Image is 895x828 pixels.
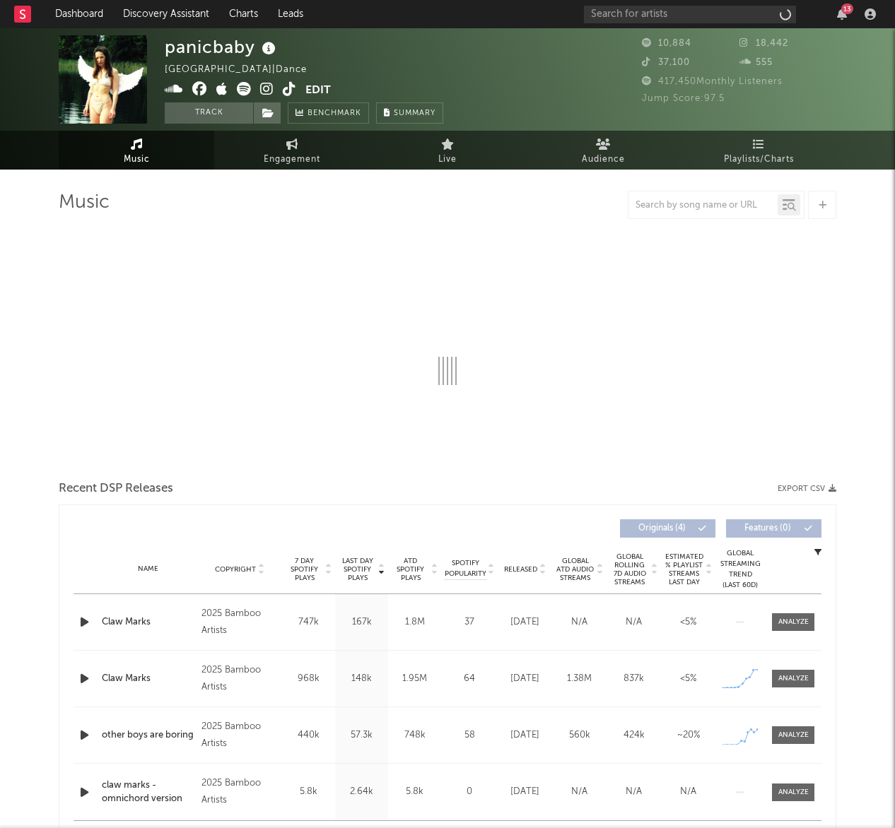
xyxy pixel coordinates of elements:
span: Released [504,565,537,574]
button: Track [165,102,253,124]
div: ~ 20 % [665,728,712,743]
span: 37,100 [642,58,690,67]
span: Originals ( 4 ) [629,524,694,533]
div: 560k [556,728,603,743]
div: 968k [286,672,332,686]
div: 64 [445,672,494,686]
span: Global ATD Audio Streams [556,557,595,582]
button: Features(0) [726,519,821,538]
div: 5.8k [286,785,332,799]
a: Benchmark [288,102,369,124]
a: Claw Marks [102,615,194,629]
div: 58 [445,728,494,743]
span: Benchmark [308,105,361,122]
div: 2.64k [339,785,385,799]
span: 18,442 [739,39,788,48]
div: N/A [556,785,603,799]
div: N/A [665,785,712,799]
div: 440k [286,728,332,743]
div: 2025 Bamboo Artists [201,718,279,752]
div: 1.38M [556,672,603,686]
div: 37 [445,615,494,629]
div: [DATE] [501,728,549,743]
input: Search for artists [584,6,796,23]
a: Playlists/Charts [681,131,836,170]
div: Name [102,564,194,574]
input: Search by song name or URL [628,200,778,211]
div: 167k [339,615,385,629]
span: Recent DSP Releases [59,480,173,497]
span: 555 [739,58,773,67]
div: 0 [445,785,494,799]
span: Live [438,151,457,168]
a: other boys are boring [102,728,194,743]
div: [DATE] [501,672,549,686]
span: Copyright [215,565,256,574]
div: N/A [610,615,657,629]
div: panicbaby [165,35,279,59]
span: ATD Spotify Plays [392,557,429,582]
a: Audience [525,131,681,170]
div: [DATE] [501,785,549,799]
div: [DATE] [501,615,549,629]
div: N/A [610,785,657,799]
span: Last Day Spotify Plays [339,557,376,582]
button: 13 [837,8,847,20]
span: Features ( 0 ) [735,524,800,533]
span: Audience [582,151,625,168]
button: Export CSV [778,485,836,493]
span: Engagement [264,151,320,168]
span: Music [124,151,150,168]
div: 1.95M [392,672,438,686]
a: claw marks - omnichord version [102,779,194,806]
div: 57.3k [339,728,385,743]
div: 2025 Bamboo Artists [201,605,279,639]
span: Playlists/Charts [724,151,794,168]
span: Estimated % Playlist Streams Last Day [665,552,703,586]
div: [GEOGRAPHIC_DATA] | Dance [165,61,323,78]
span: Jump Score: 97.5 [642,94,725,103]
a: Engagement [214,131,370,170]
a: Claw Marks [102,672,194,686]
div: 148k [339,672,385,686]
span: 10,884 [642,39,691,48]
div: 1.8M [392,615,438,629]
a: Music [59,131,214,170]
div: <5% [665,672,712,686]
span: Summary [394,110,435,117]
div: 424k [610,728,657,743]
span: 417,450 Monthly Listeners [642,77,783,86]
span: Global Rolling 7D Audio Streams [610,552,649,586]
span: 7 Day Spotify Plays [286,557,323,582]
div: Global Streaming Trend (Last 60D) [719,548,761,591]
div: 2025 Bamboo Artists [201,662,279,696]
div: 837k [610,672,657,686]
div: 2025 Bamboo Artists [201,775,279,809]
span: Spotify Popularity [445,558,486,579]
button: Edit [305,82,331,100]
button: Summary [376,102,443,124]
div: 5.8k [392,785,438,799]
div: 747k [286,615,332,629]
div: <5% [665,615,712,629]
div: N/A [556,615,603,629]
div: 748k [392,728,438,743]
div: 13 [841,4,853,14]
a: Live [370,131,525,170]
button: Originals(4) [620,519,715,538]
